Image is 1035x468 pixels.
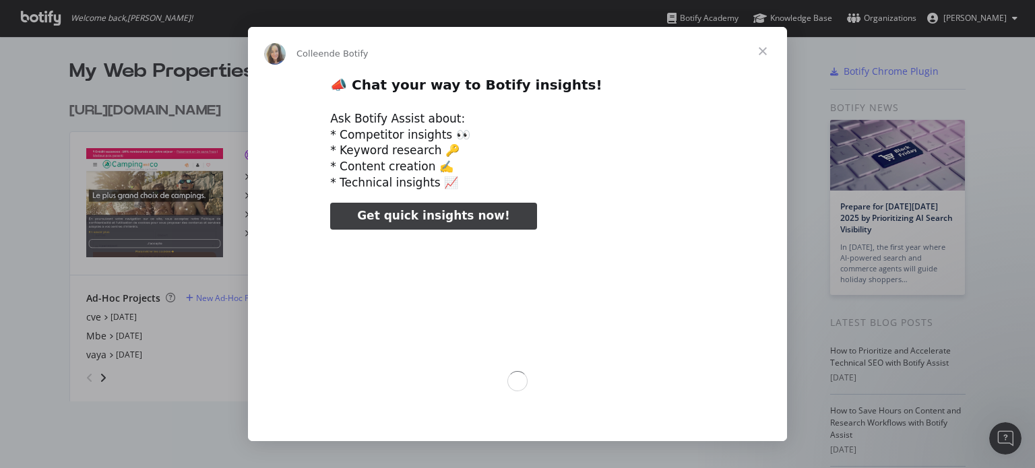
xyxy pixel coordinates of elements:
[330,76,705,101] h2: 📣 Chat your way to Botify insights!
[739,27,787,75] span: Fermer
[330,203,536,230] a: Get quick insights now!
[357,209,509,222] span: Get quick insights now!
[264,43,286,65] img: Profile image for Colleen
[330,111,705,191] div: Ask Botify Assist about: * Competitor insights 👀 * Keyword research 🔑 * Content creation ✍️ * Tec...
[330,48,369,59] span: de Botify
[296,48,330,59] span: Colleen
